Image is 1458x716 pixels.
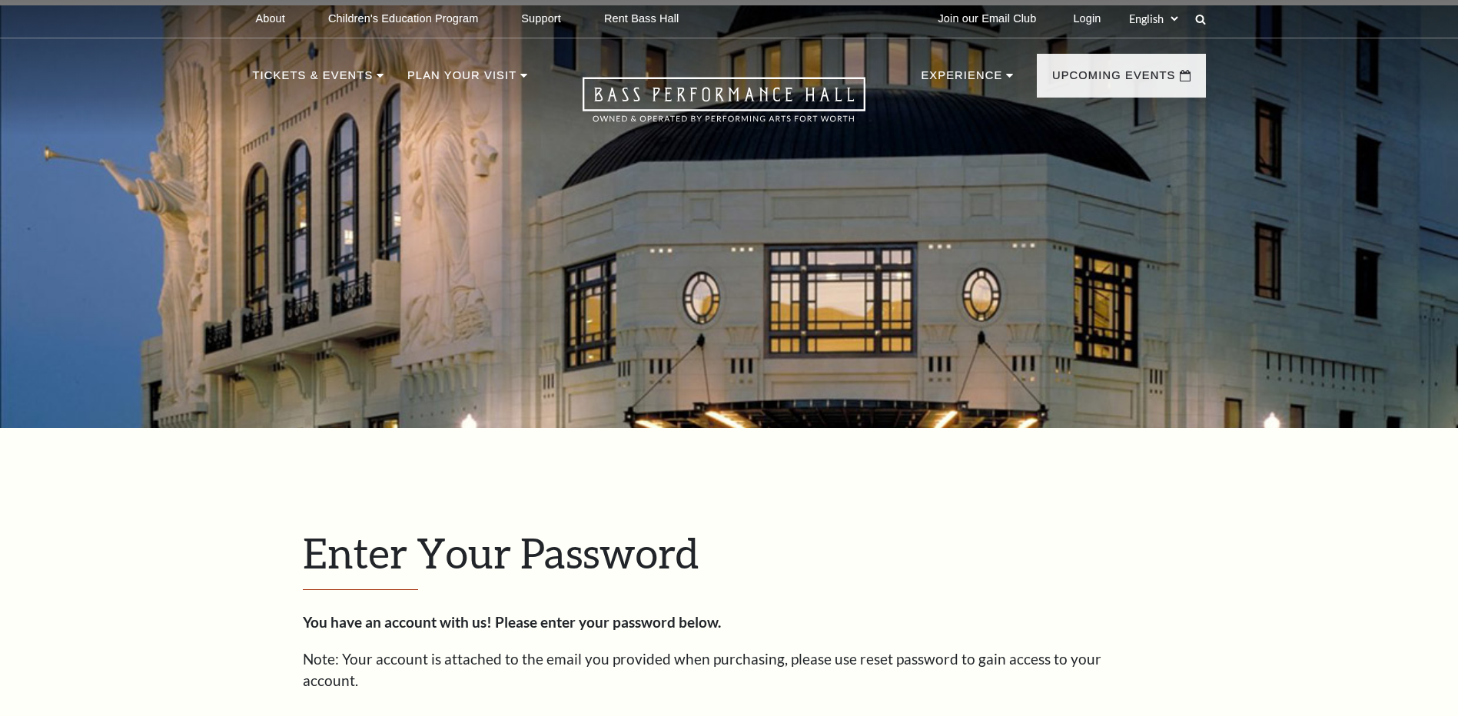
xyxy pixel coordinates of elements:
p: Note: Your account is attached to the email you provided when purchasing, please use reset passwo... [303,648,1156,692]
select: Select: [1126,12,1181,26]
p: Children's Education Program [328,12,478,25]
p: About [256,12,285,25]
strong: Please enter your password below. [495,613,721,631]
p: Upcoming Events [1052,66,1176,94]
strong: You have an account with us! [303,613,492,631]
p: Support [521,12,561,25]
p: Plan Your Visit [407,66,516,94]
p: Tickets & Events [253,66,374,94]
p: Rent Bass Hall [604,12,679,25]
p: Experience [921,66,1002,94]
span: Enter Your Password [303,528,699,577]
